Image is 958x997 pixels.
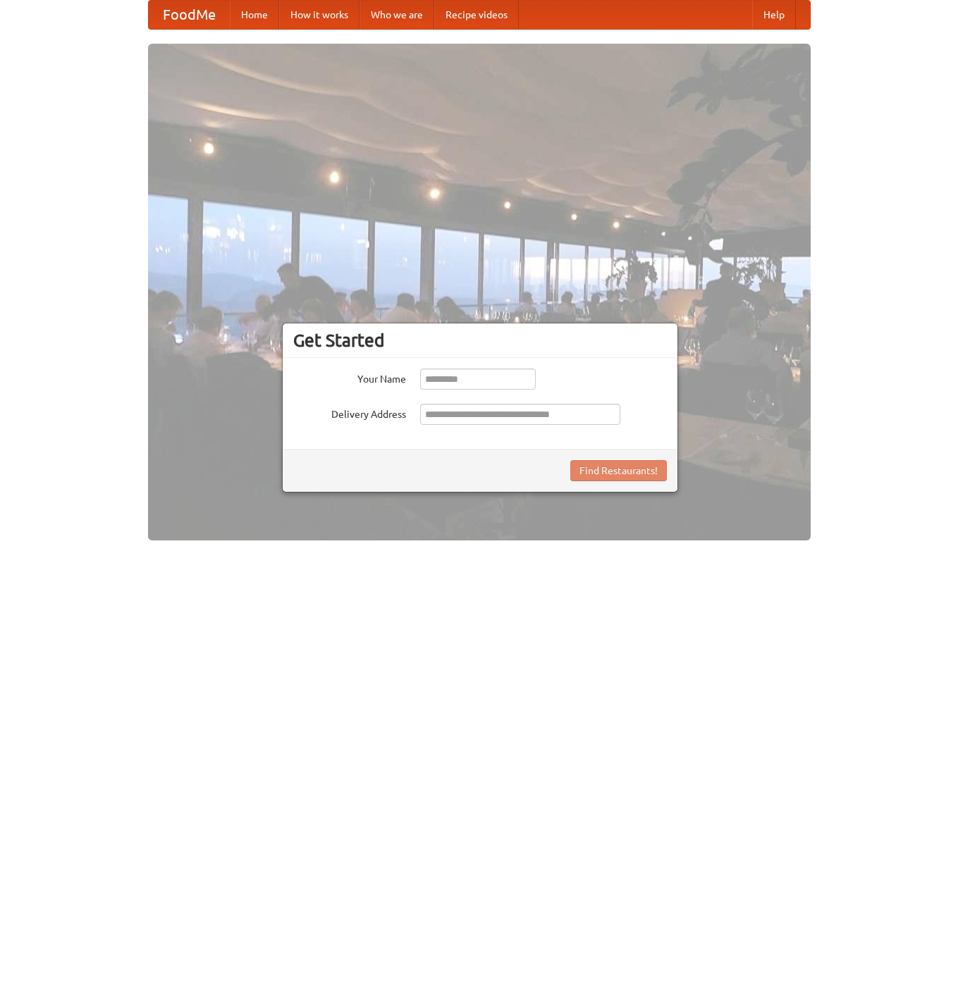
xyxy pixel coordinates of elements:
[293,369,406,386] label: Your Name
[293,404,406,421] label: Delivery Address
[752,1,796,29] a: Help
[293,330,667,351] h3: Get Started
[360,1,434,29] a: Who we are
[434,1,519,29] a: Recipe videos
[149,1,230,29] a: FoodMe
[279,1,360,29] a: How it works
[230,1,279,29] a: Home
[570,460,667,481] button: Find Restaurants!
